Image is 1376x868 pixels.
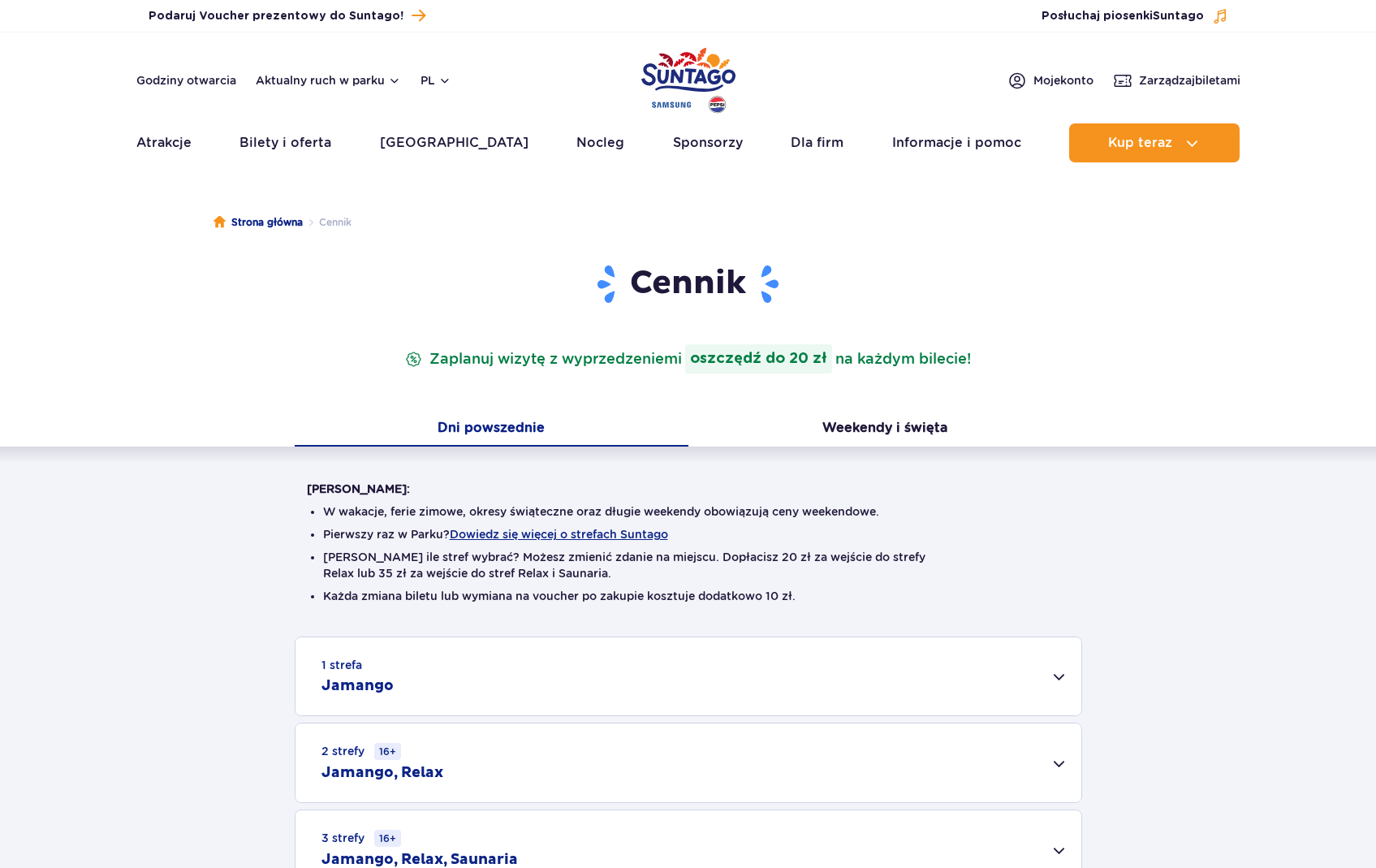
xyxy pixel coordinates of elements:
[1033,72,1093,89] span: Moje konto
[214,214,303,231] a: Strona główna
[576,123,624,162] a: Nocleg
[450,528,668,541] button: Dowiedz się więcej o strefach Suntago
[303,214,352,231] li: Cennik
[673,123,743,162] a: Sponsorzy
[421,72,451,89] button: pl
[688,412,1082,447] button: Weekendy i święta
[892,123,1021,162] a: Informacje i pomoc
[323,526,1054,542] li: Pierwszy raz w Parku?
[295,412,688,447] button: Dni powszednie
[136,72,236,89] a: Godziny otwarcia
[1108,136,1172,150] span: Kup teraz
[1069,123,1240,162] button: Kup teraz
[321,830,401,847] small: 3 strefy
[1139,72,1240,89] span: Zarządzaj biletami
[323,503,1054,520] li: W wakacje, ferie zimowe, okresy świąteczne oraz długie weekendy obowiązują ceny weekendowe.
[685,344,832,374] strong: oszczędź do 20 zł
[239,123,331,162] a: Bilety i oferta
[321,743,401,760] small: 2 strefy
[307,482,410,495] strong: [PERSON_NAME]:
[1042,8,1228,24] button: Posłuchaj piosenkiSuntago
[136,123,192,162] a: Atrakcje
[149,5,425,27] a: Podaruj Voucher prezentowy do Suntago!
[1042,8,1204,24] span: Posłuchaj piosenki
[791,123,843,162] a: Dla firm
[321,657,362,673] small: 1 strefa
[402,344,974,374] p: Zaplanuj wizytę z wyprzedzeniem na każdym bilecie!
[374,830,401,847] small: 16+
[321,676,394,696] h2: Jamango
[323,588,1054,604] li: Każda zmiana biletu lub wymiana na voucher po zakupie kosztuje dodatkowo 10 zł.
[1007,71,1093,90] a: Mojekonto
[149,8,403,24] span: Podaruj Voucher prezentowy do Suntago!
[323,549,1054,581] li: [PERSON_NAME] ile stref wybrać? Możesz zmienić zdanie na miejscu. Dopłacisz 20 zł za wejście do s...
[307,263,1070,305] h1: Cennik
[641,41,735,115] a: Park of Poland
[1113,71,1240,90] a: Zarządzajbiletami
[380,123,528,162] a: [GEOGRAPHIC_DATA]
[1153,11,1204,22] span: Suntago
[374,743,401,760] small: 16+
[321,763,443,783] h2: Jamango, Relax
[256,74,401,87] button: Aktualny ruch w parku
